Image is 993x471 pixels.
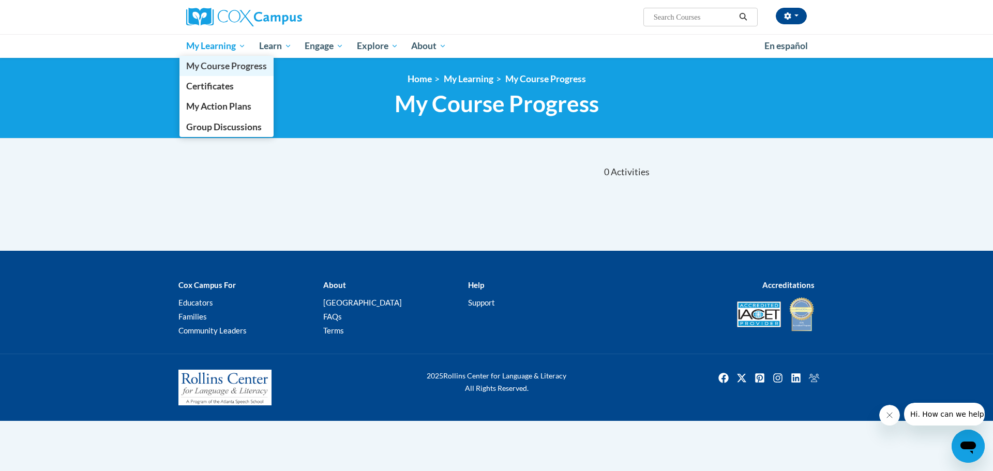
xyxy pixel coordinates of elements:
[737,301,781,327] img: Accredited IACET® Provider
[186,81,234,92] span: Certificates
[879,405,900,426] iframe: Close message
[179,76,274,96] a: Certificates
[762,280,815,290] b: Accreditations
[776,8,807,24] button: Account Settings
[179,56,274,76] a: My Course Progress
[411,40,446,52] span: About
[323,326,344,335] a: Terms
[806,370,822,386] img: Facebook group icon
[789,296,815,332] img: IDA® Accredited
[751,370,768,386] img: Pinterest icon
[179,96,274,116] a: My Action Plans
[259,40,292,52] span: Learn
[186,8,302,26] img: Cox Campus
[733,370,750,386] img: Twitter icon
[653,11,735,23] input: Search Courses
[178,298,213,307] a: Educators
[6,7,84,16] span: Hi. How can we help?
[611,166,650,178] span: Activities
[178,326,247,335] a: Community Leaders
[178,312,207,321] a: Families
[952,430,985,463] iframe: Button to launch messaging window
[505,73,586,84] a: My Course Progress
[395,90,599,117] span: My Course Progress
[758,35,815,57] a: En español
[186,101,251,112] span: My Action Plans
[427,371,443,380] span: 2025
[468,298,495,307] a: Support
[388,370,605,394] div: Rollins Center for Language & Literacy All Rights Reserved.
[171,34,822,58] div: Main menu
[323,280,346,290] b: About
[350,34,405,58] a: Explore
[408,73,432,84] a: Home
[806,370,822,386] a: Facebook Group
[178,280,236,290] b: Cox Campus For
[715,370,732,386] a: Facebook
[323,298,402,307] a: [GEOGRAPHIC_DATA]
[178,370,272,406] img: Rollins Center for Language & Literacy - A Program of the Atlanta Speech School
[405,34,454,58] a: About
[179,117,274,137] a: Group Discussions
[357,40,398,52] span: Explore
[186,40,246,52] span: My Learning
[186,121,262,132] span: Group Discussions
[770,370,786,386] img: Instagram icon
[764,40,808,51] span: En español
[733,370,750,386] a: Twitter
[715,370,732,386] img: Facebook icon
[305,40,343,52] span: Engage
[904,403,985,426] iframe: Message from company
[252,34,298,58] a: Learn
[788,370,804,386] a: Linkedin
[323,312,342,321] a: FAQs
[604,166,609,178] span: 0
[735,11,751,23] button: Search
[298,34,350,58] a: Engage
[468,280,484,290] b: Help
[186,8,383,26] a: Cox Campus
[444,73,493,84] a: My Learning
[788,370,804,386] img: LinkedIn icon
[751,370,768,386] a: Pinterest
[179,34,252,58] a: My Learning
[770,370,786,386] a: Instagram
[186,60,267,71] span: My Course Progress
